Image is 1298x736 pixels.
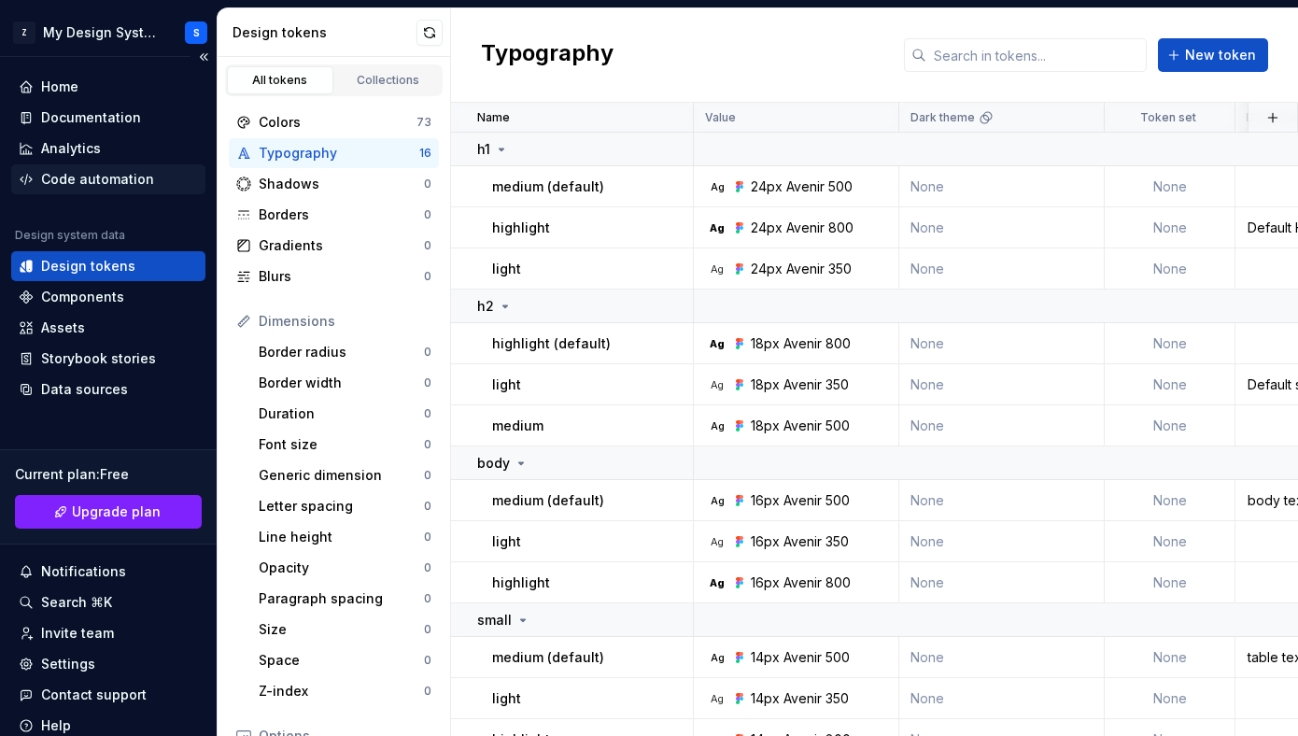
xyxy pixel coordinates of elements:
div: 800 [825,573,851,592]
div: Ag [710,534,725,549]
div: 16px [751,491,780,510]
td: None [899,248,1105,290]
div: Avenir [786,177,825,196]
td: None [899,678,1105,719]
div: 500 [825,648,850,667]
div: 24px [751,260,783,278]
div: Avenir [783,689,822,708]
div: Font size [259,435,424,454]
div: 0 [424,684,431,699]
div: Borders [259,205,424,224]
div: Line height [259,528,424,546]
div: Z-index [259,682,424,701]
div: Data sources [41,380,128,399]
div: Letter spacing [259,497,424,516]
a: Typography16 [229,138,439,168]
div: Space [259,651,424,670]
td: None [899,207,1105,248]
p: light [492,532,521,551]
a: Generic dimension0 [251,460,439,490]
td: None [1105,480,1235,521]
input: Search in tokens... [926,38,1147,72]
div: 0 [424,207,431,222]
td: None [1105,207,1235,248]
div: Collections [342,73,435,88]
div: Invite team [41,624,114,643]
a: Settings [11,649,205,679]
div: Design tokens [41,257,135,276]
a: Borders0 [229,200,439,230]
a: Design tokens [11,251,205,281]
a: Code automation [11,164,205,194]
div: Avenir [783,417,822,435]
a: Paragraph spacing0 [251,584,439,614]
div: 800 [828,219,854,237]
a: Invite team [11,618,205,648]
div: Generic dimension [259,466,424,485]
div: Analytics [41,139,101,158]
a: Gradients0 [229,231,439,261]
div: Ag [710,575,725,590]
td: None [1105,562,1235,603]
p: light [492,260,521,278]
p: medium (default) [492,491,604,510]
p: medium (default) [492,177,604,196]
td: None [899,166,1105,207]
div: Dimensions [259,312,431,331]
a: Data sources [11,375,205,404]
div: Assets [41,318,85,337]
span: Upgrade plan [72,502,161,521]
td: None [899,521,1105,562]
div: 16px [751,573,780,592]
div: Border width [259,374,424,392]
a: Assets [11,313,205,343]
a: Storybook stories [11,344,205,374]
td: None [1105,637,1235,678]
div: 73 [416,115,431,130]
div: Storybook stories [41,349,156,368]
div: 0 [424,560,431,575]
p: highlight [492,573,550,592]
td: None [899,364,1105,405]
p: medium (default) [492,648,604,667]
div: 0 [424,177,431,191]
a: Line height0 [251,522,439,552]
td: None [899,323,1105,364]
div: 24px [751,177,783,196]
div: Ag [710,418,725,433]
td: None [1105,678,1235,719]
div: Components [41,288,124,306]
a: Border width0 [251,368,439,398]
div: Ag [710,377,725,392]
p: light [492,689,521,708]
div: 0 [424,653,431,668]
p: h2 [477,297,494,316]
div: 0 [424,622,431,637]
div: Colors [259,113,416,132]
p: body [477,454,510,473]
div: Border radius [259,343,424,361]
td: None [899,480,1105,521]
div: Avenir [783,648,822,667]
td: None [899,405,1105,446]
div: 18px [751,334,780,353]
div: 0 [424,437,431,452]
p: highlight [492,219,550,237]
div: Avenir [783,491,822,510]
div: Avenir [786,219,825,237]
div: Avenir [786,260,825,278]
div: 350 [825,375,849,394]
td: None [1105,323,1235,364]
p: Token set [1140,110,1196,125]
div: 500 [825,417,850,435]
div: 350 [828,260,852,278]
div: 18px [751,417,780,435]
a: Z-index0 [251,676,439,706]
a: Duration0 [251,399,439,429]
td: None [899,637,1105,678]
p: Dark theme [910,110,975,125]
div: 14px [751,648,780,667]
a: Upgrade plan [15,495,202,529]
div: Ag [710,179,725,194]
div: Duration [259,404,424,423]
